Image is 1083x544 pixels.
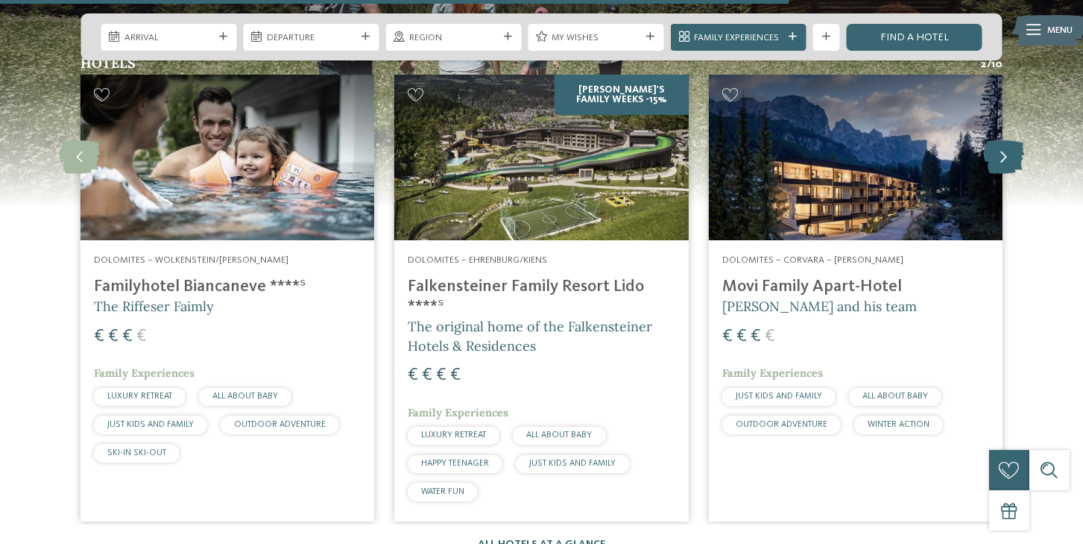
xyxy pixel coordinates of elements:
[80,75,374,240] img: Family hotels in the Dolomites: Holidays in the realm of the Pale Mountains
[722,328,733,346] span: €
[122,328,133,346] span: €
[94,255,288,265] span: Dolomites – Wolkenstein/[PERSON_NAME]
[722,298,917,315] span: [PERSON_NAME] and his team
[80,54,136,72] span: Hotels
[267,31,356,45] span: Departure
[421,459,489,468] span: HAPPY TEENAGER
[421,431,486,440] span: LUXURY RETREAT
[552,31,640,45] span: My wishes
[394,75,688,240] img: Family hotels in the Dolomites: Holidays in the realm of the Pale Mountains
[987,57,991,72] span: /
[408,277,675,317] h4: Falkensteiner Family Resort Lido ****ˢ
[847,24,982,51] a: Find a hotel
[980,57,987,72] span: 2
[751,328,761,346] span: €
[80,75,374,522] a: Family hotels in the Dolomites: Holidays in the realm of the Pale Mountains Dolomites – Wolkenste...
[408,366,418,384] span: €
[107,420,194,429] span: JUST KIDS AND FAMILY
[709,75,1003,522] a: Family hotels in the Dolomites: Holidays in the realm of the Pale Mountains Dolomites – Corvara –...
[107,392,172,401] span: LUXURY RETREAT
[124,31,213,45] span: Arrival
[108,328,119,346] span: €
[421,487,464,496] span: WATER FUN
[136,328,147,346] span: €
[709,75,1003,240] img: Family hotels in the Dolomites: Holidays in the realm of the Pale Mountains
[436,366,446,384] span: €
[736,392,822,401] span: JUST KIDS AND FAMILY
[408,255,547,265] span: Dolomites – Ehrenburg/Kiens
[94,277,361,297] h4: Familyhotel Biancaneve ****ˢ
[212,392,278,401] span: ALL ABOUT BABY
[94,298,214,315] span: The Riffeser Faimly
[526,431,592,440] span: ALL ABOUT BABY
[450,366,461,384] span: €
[868,420,929,429] span: WINTER ACTION
[94,328,104,346] span: €
[394,75,688,522] a: Family hotels in the Dolomites: Holidays in the realm of the Pale Mountains [PERSON_NAME]'s Famil...
[736,328,747,346] span: €
[722,366,823,380] span: Family Experiences
[694,31,783,45] span: Family Experiences
[722,277,989,297] h4: Movi Family Apart-Hotel
[422,366,432,384] span: €
[722,255,903,265] span: Dolomites – Corvara – [PERSON_NAME]
[94,366,195,380] span: Family Experiences
[765,328,775,346] span: €
[408,318,652,354] span: The original home of the Falkensteiner Hotels & Residences
[529,459,616,468] span: JUST KIDS AND FAMILY
[408,406,508,419] span: Family Experiences
[409,31,498,45] span: Region
[107,448,166,457] span: SKI-IN SKI-OUT
[234,420,326,429] span: OUTDOOR ADVENTURE
[991,57,1003,72] span: 10
[736,420,827,429] span: OUTDOOR ADVENTURE
[862,392,928,401] span: ALL ABOUT BABY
